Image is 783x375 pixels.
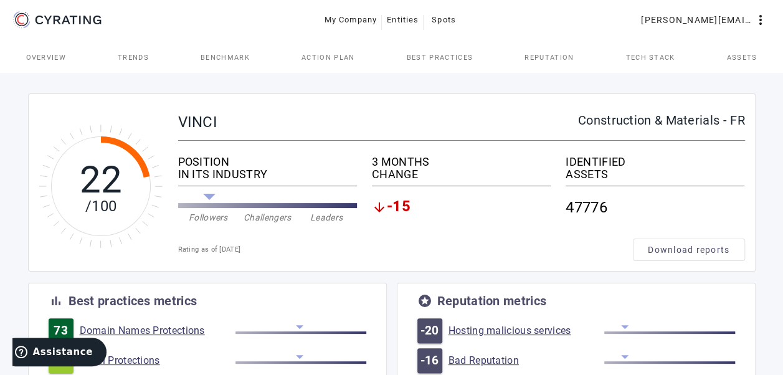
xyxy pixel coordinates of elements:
[178,114,578,130] div: VINCI
[387,200,410,215] span: -15
[448,354,604,367] a: Bad Reputation
[382,9,424,31] button: Entities
[54,325,68,337] span: 73
[372,168,551,181] div: CHANGE
[85,197,116,215] tspan: /100
[448,325,604,337] a: Hosting malicious services
[325,10,377,30] span: My Company
[424,9,463,31] button: Spots
[178,244,633,256] div: Rating as of [DATE]
[178,156,357,168] div: POSITION
[179,211,238,224] div: Followers
[49,293,64,308] mat-icon: bar_chart
[727,54,757,61] span: Assets
[636,9,773,31] button: [PERSON_NAME][EMAIL_ADDRESS][PERSON_NAME][DOMAIN_NAME]
[420,325,439,337] span: -20
[633,239,745,261] button: Download reports
[566,156,744,168] div: IDENTIFIED
[69,295,197,307] div: Best practices metrics
[432,10,456,30] span: Spots
[36,16,102,24] g: CYRATING
[524,54,574,61] span: Reputation
[641,10,753,30] span: [PERSON_NAME][EMAIL_ADDRESS][PERSON_NAME][DOMAIN_NAME]
[178,168,357,181] div: IN ITS INDUSTRY
[301,54,355,61] span: Action Plan
[420,354,439,367] span: -16
[753,12,768,27] mat-icon: more_vert
[372,200,387,215] mat-icon: arrow_downward
[26,54,67,61] span: Overview
[80,325,235,337] a: Domain Names Protections
[238,211,297,224] div: Challengers
[648,244,729,256] span: Download reports
[578,114,745,126] div: Construction & Materials - FR
[625,54,675,61] span: Tech Stack
[566,191,744,224] div: 47776
[407,54,473,61] span: Best practices
[387,10,419,30] span: Entities
[201,54,250,61] span: Benchmark
[417,293,432,308] mat-icon: stars
[80,354,235,367] a: Email Protections
[566,168,744,181] div: ASSETS
[118,54,149,61] span: Trends
[320,9,382,31] button: My Company
[79,158,122,202] tspan: 22
[12,338,107,369] iframe: Ouvre un widget dans lequel vous pouvez trouver plus d’informations
[437,295,546,307] div: Reputation metrics
[297,211,356,224] div: Leaders
[372,156,551,168] div: 3 MONTHS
